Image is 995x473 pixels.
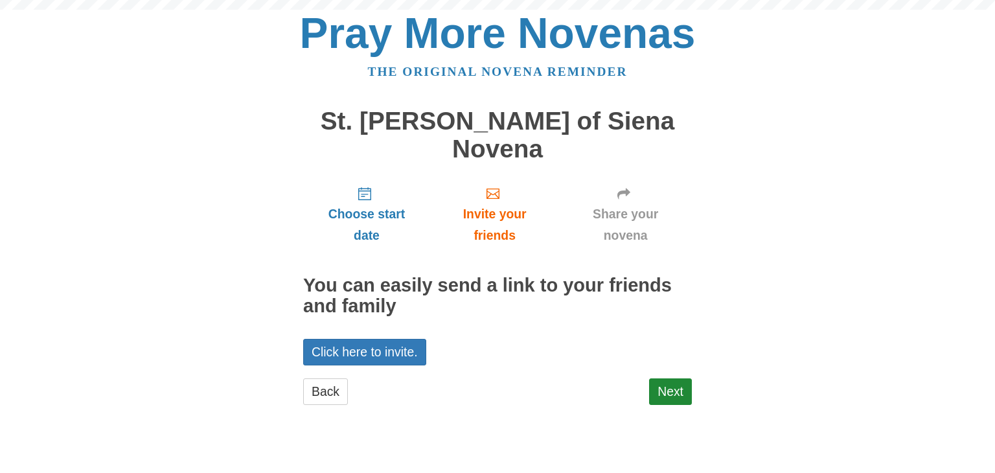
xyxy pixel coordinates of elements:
[649,378,692,405] a: Next
[303,108,692,163] h1: St. [PERSON_NAME] of Siena Novena
[430,176,559,253] a: Invite your friends
[316,203,417,246] span: Choose start date
[303,275,692,317] h2: You can easily send a link to your friends and family
[303,176,430,253] a: Choose start date
[368,65,628,78] a: The original novena reminder
[559,176,692,253] a: Share your novena
[300,9,696,57] a: Pray More Novenas
[443,203,546,246] span: Invite your friends
[572,203,679,246] span: Share your novena
[303,339,426,365] a: Click here to invite.
[303,378,348,405] a: Back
